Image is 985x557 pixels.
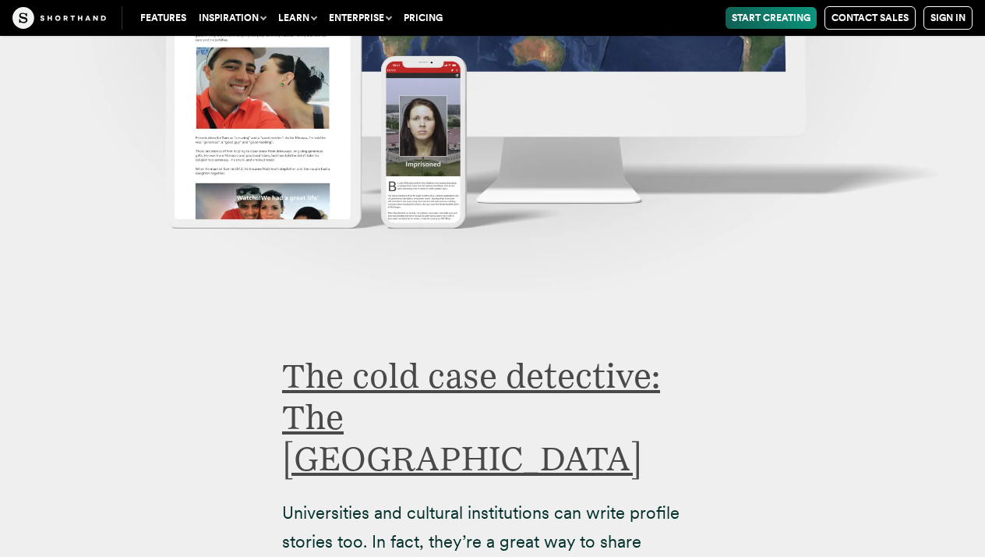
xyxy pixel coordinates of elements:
[397,7,449,29] a: Pricing
[923,6,973,30] a: Sign in
[192,7,272,29] button: Inspiration
[12,7,106,29] img: The Craft
[824,6,916,30] a: Contact Sales
[323,7,397,29] button: Enterprise
[282,355,660,479] a: The cold case detective: The [GEOGRAPHIC_DATA]
[134,7,192,29] a: Features
[272,7,323,29] button: Learn
[726,7,817,29] a: Start Creating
